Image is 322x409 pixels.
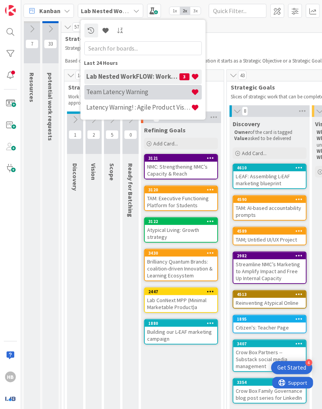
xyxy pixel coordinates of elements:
span: 2 [87,130,100,139]
div: Streamline NMC’s Marketing to Amplify Impact and Free Up Internal Capacity [233,259,306,283]
div: 3407 [237,341,306,346]
div: 3430 [148,250,217,256]
div: 2982 [233,252,306,259]
h4: Lab Nested WorkFLOW: Workshop [87,73,179,80]
p: Work which will take .5 to 3 cycles (multiple quarters or approximately 6 to 36 months) [68,94,220,106]
span: Kanban [39,6,60,15]
div: 4589 [233,228,306,235]
span: Add Card... [242,150,267,157]
div: 3354 [233,379,306,386]
span: 57 [72,22,81,32]
span: Vision [90,163,97,180]
span: 3 [179,73,190,80]
div: 3430Brilliancy Quantum Brands: coalition-driven Innovation & Learning Ecosystem [145,250,217,281]
div: L-EAF: Assembling L-EAF marketing blueprint [233,171,306,188]
div: 3430 [145,250,217,257]
span: 43 [238,71,247,80]
div: 1895Citizen's: Teacher Page [233,316,306,333]
a: 3120TAM: Executive Functioning Platform for Students [144,186,218,211]
a: 4590TAM: AI-based accountability prompts [233,195,307,221]
span: Scope [108,163,116,181]
div: 4590TAM: AI-based accountability prompts [233,196,306,220]
div: 4513 [237,292,306,297]
div: 1880Building our L-EAF marketing campaign [145,320,217,344]
a: 2982Streamline NMC’s Marketing to Amplify Impact and Free Up Internal Capacity [233,252,307,284]
div: 2447Lab ConNext MPP (Minimal Marketable Product)a [145,288,217,312]
b: Lab Nested WorkFLOW: Workshop [81,7,175,15]
div: 1880 [145,320,217,327]
span: 33 [44,39,57,49]
div: 3120 [145,186,217,193]
div: 1895 [233,316,306,323]
span: 14 [75,71,84,80]
div: 3121 [148,155,217,161]
div: NMC: Strengthening NMC’s Capacity & Reach [145,162,217,179]
div: 4513 [233,291,306,298]
div: 4513Reinventing Atypical Online [233,291,306,308]
div: Crow Box Family Governance blog post series for LinkedIn [233,386,306,403]
strong: Value [234,135,248,142]
div: Lab ConNext MPP (Minimal Marketable Product)a [145,295,217,312]
div: 4589 [237,228,306,234]
div: 1895 [237,316,306,322]
span: 2x [180,7,190,15]
span: Ready for Batching [127,163,134,217]
span: Discovery [71,163,79,191]
div: TAM: Executive Functioning Platform for Students [145,193,217,210]
span: Refining Goals [144,126,186,134]
span: 8 [242,106,248,116]
span: 7 [25,39,39,49]
div: 4610 [233,164,306,171]
div: Crow Box Partners -- Substack social media management [233,347,306,371]
input: Quick Filter... [209,4,267,18]
span: 3x [190,7,201,15]
span: Add Card... [153,140,178,147]
div: 3120 [148,187,217,193]
span: 1x [169,7,180,15]
div: Citizen's: Teacher Page [233,323,306,333]
div: 2447 [145,288,217,295]
a: 4589TAM; Untitled UI/UX Project [233,227,307,245]
div: 3354Crow Box Family Governance blog post series for LinkedIn [233,379,306,403]
p: of the card is tagged [234,129,305,135]
span: potential work requests [47,73,54,141]
div: 3407Crow Box Partners -- Substack social media management [233,340,306,371]
div: Last 24 Hours [84,59,202,67]
h4: Team Latency Warning [87,88,191,96]
div: TAM: AI-based accountability prompts [233,203,306,220]
div: 3407 [233,340,306,347]
div: Atypical Living: Growth strategy [145,225,217,242]
div: Brilliancy Quantum Brands: coalition-driven Innovation & Learning Ecosystem [145,257,217,281]
div: 4 [305,359,312,366]
div: 4590 [237,197,306,202]
div: Reinventing Atypical Online [233,298,306,308]
a: 4610L-EAF: Assembling L-EAF marketing blueprint [233,164,307,189]
span: Discovery [233,120,260,128]
a: 3407Crow Box Partners -- Substack social media management [233,340,307,372]
a: 4513Reinventing Atypical Online [233,290,307,309]
div: Building our L-EAF marketing campaign [145,327,217,344]
span: 5 [106,130,119,139]
div: HB [5,372,16,382]
a: 3121NMC: Strengthening NMC’s Capacity & Reach [144,154,218,179]
span: 0 [124,130,137,139]
a: 1880Building our L-EAF marketing campaign [144,319,218,345]
img: Visit kanbanzone.com [5,5,16,16]
a: 2447Lab ConNext MPP (Minimal Marketable Product)a [144,287,218,313]
div: 1880 [148,321,217,326]
span: Support [16,1,35,10]
div: 4610L-EAF: Assembling L-EAF marketing blueprint [233,164,306,188]
div: 4610 [237,165,306,171]
div: 3122Atypical Living: Growth strategy [145,218,217,242]
div: 3122 [148,219,217,224]
div: 3354 [237,380,306,385]
p: asked to be delivered [234,135,305,142]
div: Open Get Started checklist, remaining modules: 4 [271,361,312,374]
div: Get Started [277,364,306,372]
a: 3430Brilliancy Quantum Brands: coalition-driven Innovation & Learning Ecosystem [144,249,218,281]
img: avatar [5,393,16,404]
a: 3122Atypical Living: Growth strategy [144,217,218,243]
div: 2447 [148,289,217,294]
a: 3354Crow Box Family Governance blog post series for LinkedIn [233,378,307,404]
input: Search for boards... [84,41,202,55]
